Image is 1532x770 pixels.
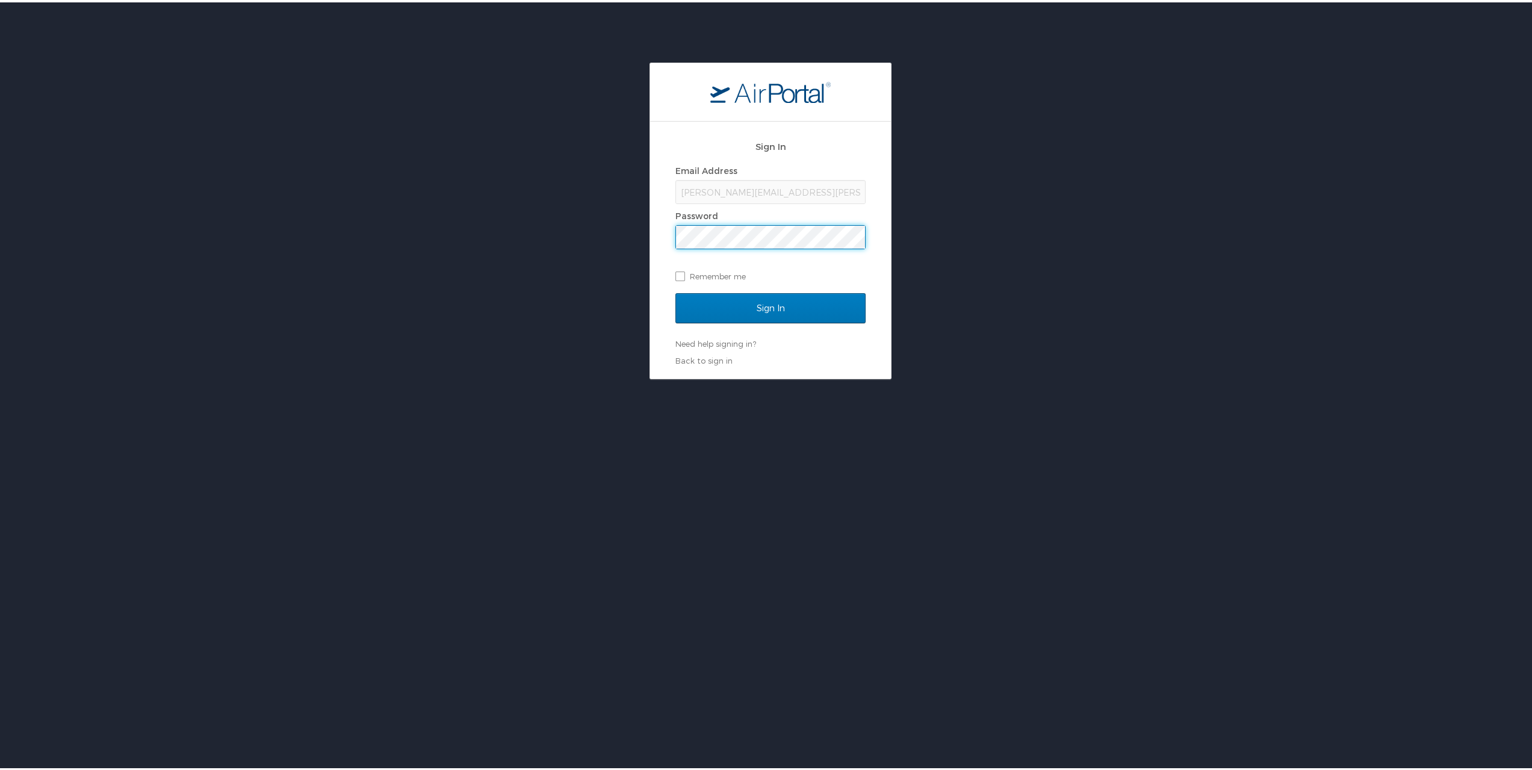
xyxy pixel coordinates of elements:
[675,337,756,346] a: Need help signing in?
[675,353,733,363] a: Back to sign in
[675,291,866,321] input: Sign In
[675,137,866,151] h2: Sign In
[675,163,737,173] label: Email Address
[675,208,718,219] label: Password
[710,79,831,101] img: logo
[675,265,866,283] label: Remember me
